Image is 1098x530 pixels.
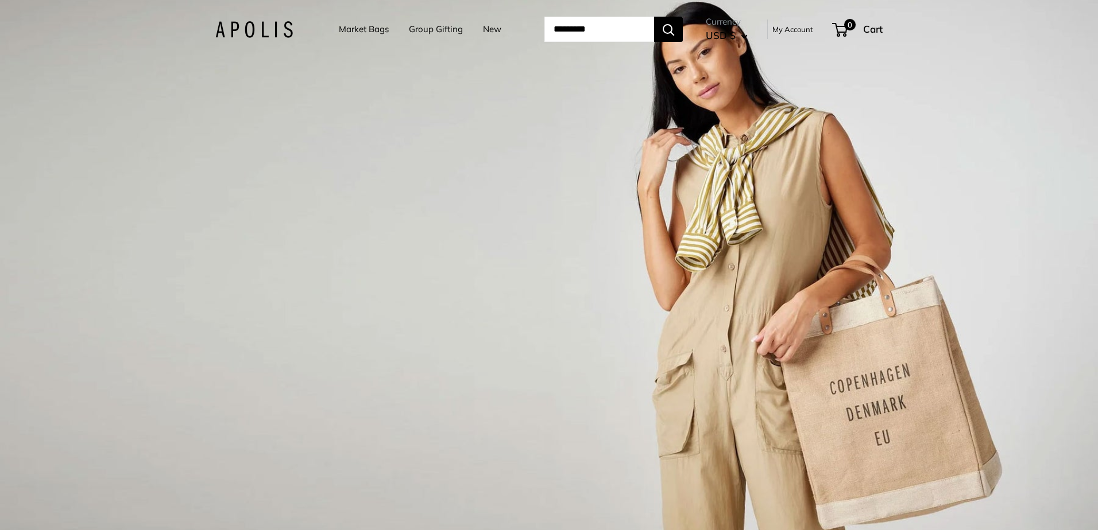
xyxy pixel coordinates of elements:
[863,23,883,35] span: Cart
[409,21,463,37] a: Group Gifting
[706,29,736,41] span: USD $
[772,22,813,36] a: My Account
[483,21,501,37] a: New
[654,17,683,42] button: Search
[339,21,389,37] a: Market Bags
[833,20,883,38] a: 0 Cart
[706,26,748,45] button: USD $
[544,17,654,42] input: Search...
[215,21,293,38] img: Apolis
[706,14,748,30] span: Currency
[844,19,856,30] span: 0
